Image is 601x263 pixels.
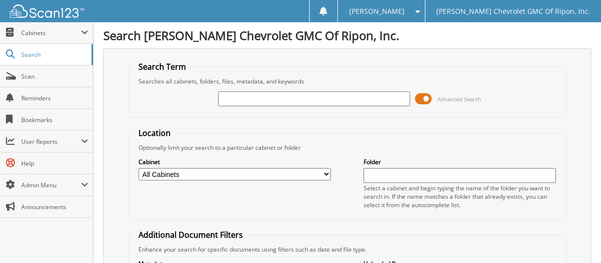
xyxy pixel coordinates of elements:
h1: Search [PERSON_NAME] Chevrolet GMC Of Ripon, Inc. [103,27,591,44]
span: User Reports [21,137,81,146]
span: Scan [21,72,88,81]
legend: Additional Document Filters [134,229,248,240]
span: Advanced Search [437,95,481,103]
span: Admin Menu [21,181,81,189]
legend: Location [134,128,176,138]
span: Reminders [21,94,88,102]
legend: Search Term [134,61,191,72]
span: Announcements [21,203,88,211]
span: Search [21,50,87,59]
span: Cabinets [21,29,81,37]
span: [PERSON_NAME] Chevrolet GMC Of Ripon, Inc. [436,8,590,14]
label: Cabinet [139,158,331,166]
span: Bookmarks [21,116,88,124]
div: Optionally limit your search to a particular cabinet or folder [134,143,560,152]
span: Help [21,159,88,168]
img: scan123-logo-white.svg [10,4,84,18]
span: [PERSON_NAME] [349,8,405,14]
div: Searches all cabinets, folders, files, metadata, and keywords [134,77,560,86]
label: Folder [364,158,556,166]
div: Enhance your search for specific documents using filters such as date and file type. [134,245,560,254]
div: Select a cabinet and begin typing the name of the folder you want to search in. If the name match... [364,184,556,209]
